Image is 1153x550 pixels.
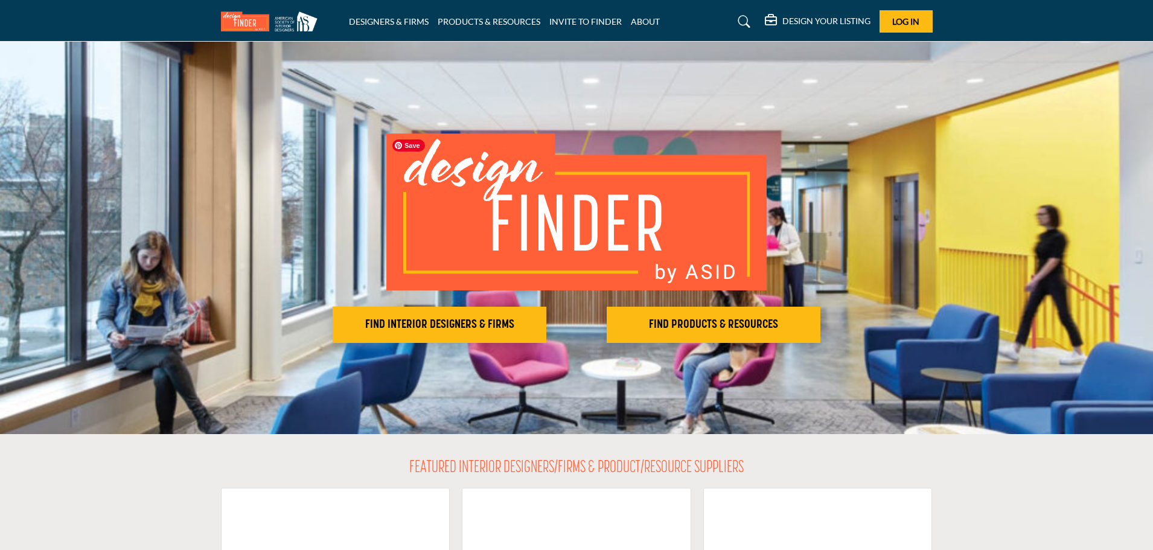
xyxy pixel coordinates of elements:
[392,139,425,152] span: Save
[549,16,622,27] a: INVITE TO FINDER
[782,16,870,27] h5: DESIGN YOUR LISTING
[438,16,540,27] a: PRODUCTS & RESOURCES
[333,307,546,343] button: FIND INTERIOR DESIGNERS & FIRMS
[726,12,758,31] a: Search
[765,14,870,29] div: DESIGN YOUR LISTING
[349,16,429,27] a: DESIGNERS & FIRMS
[631,16,660,27] a: ABOUT
[880,10,933,33] button: Log In
[409,458,744,479] h2: FEATURED INTERIOR DESIGNERS/FIRMS & PRODUCT/RESOURCE SUPPLIERS
[221,11,324,31] img: Site Logo
[336,318,543,332] h2: FIND INTERIOR DESIGNERS & FIRMS
[892,16,919,27] span: Log In
[607,307,820,343] button: FIND PRODUCTS & RESOURCES
[386,133,767,290] img: image
[610,318,817,332] h2: FIND PRODUCTS & RESOURCES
